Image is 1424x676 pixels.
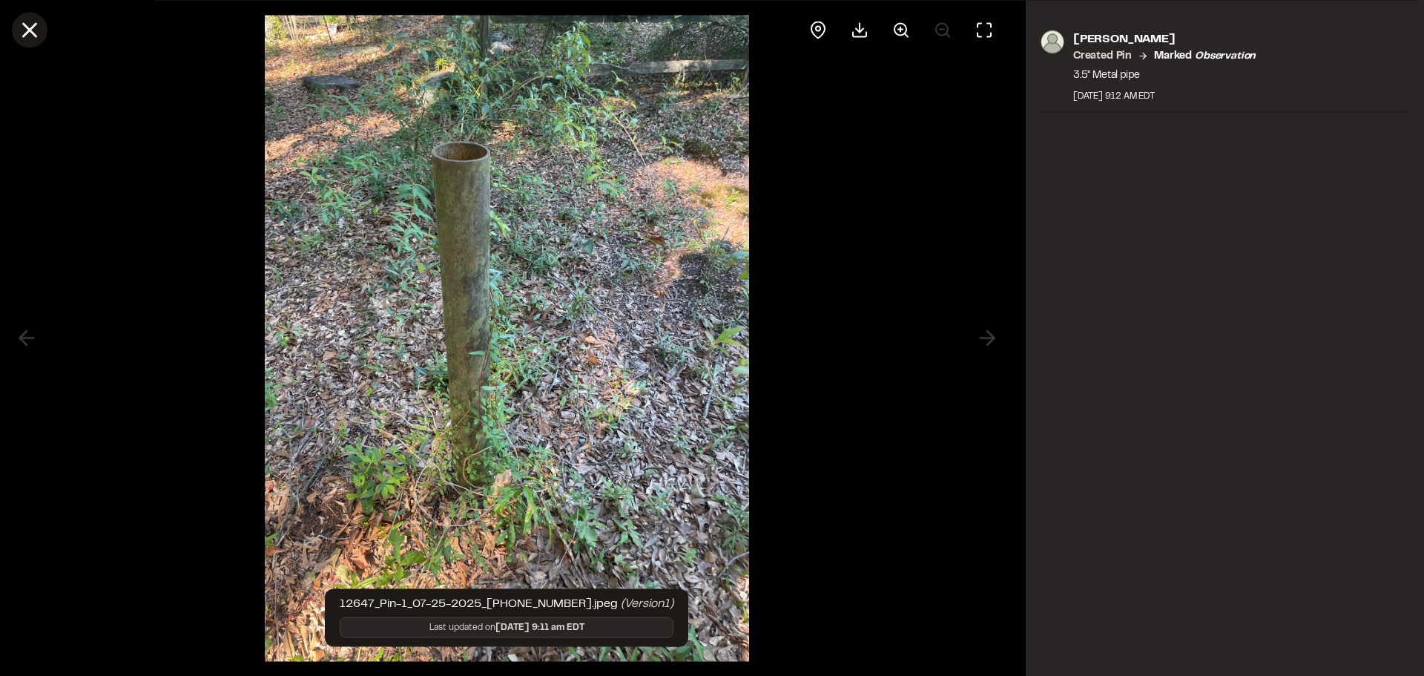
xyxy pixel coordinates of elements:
button: Toggle Fullscreen [966,12,1002,47]
button: Zoom in [883,12,919,47]
div: [DATE] 9:12 AM EDT [1073,89,1256,102]
button: Close modal [12,12,47,47]
div: View pin on map [800,12,836,47]
p: 3.5” Metal pipe [1073,67,1256,83]
img: photo [1041,30,1064,53]
em: observation [1195,51,1256,60]
p: [PERSON_NAME] [1073,30,1256,47]
p: Created Pin [1073,47,1132,64]
p: Marked [1154,47,1256,64]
